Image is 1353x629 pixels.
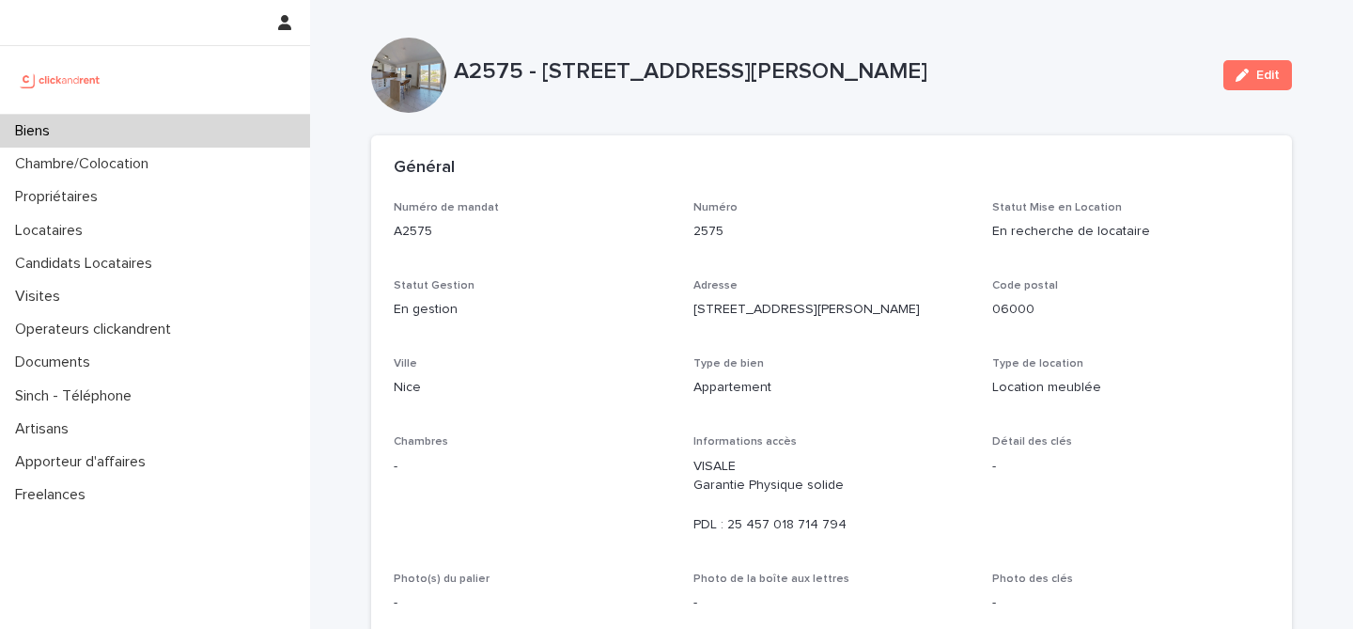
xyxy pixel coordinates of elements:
p: Sinch - Téléphone [8,387,147,405]
span: Chambres [394,436,448,448]
p: Candidats Locataires [8,255,167,273]
p: Visites [8,288,75,306]
img: UCB0brd3T0yccxBKYDjQ [15,61,106,99]
span: Statut Mise en Location [992,202,1122,213]
p: Locataires [8,222,98,240]
p: Appartement [693,378,971,398]
p: A2575 [394,222,671,242]
p: 06000 [992,300,1269,320]
span: Informations accès [693,436,797,448]
p: Documents [8,354,105,371]
span: Photo(s) du palier [394,574,490,585]
p: 2575 [693,222,971,242]
span: Numéro de mandat [394,202,499,213]
button: Edit [1223,60,1292,90]
span: Photo des clés [992,574,1073,585]
p: - [394,593,671,613]
span: Photo de la boîte aux lettres [693,574,849,585]
span: Type de bien [693,358,764,370]
p: - [992,593,1269,613]
p: Location meublée [992,378,1269,398]
span: Ville [394,358,417,370]
p: A2575 - [STREET_ADDRESS][PERSON_NAME] [454,58,1208,86]
span: Détail des clés [992,436,1072,448]
span: Code postal [992,280,1058,291]
p: Artisans [8,420,84,438]
h2: Général [394,158,455,179]
p: Propriétaires [8,188,113,206]
span: Adresse [693,280,738,291]
span: Statut Gestion [394,280,474,291]
span: Numéro [693,202,738,213]
span: Edit [1256,69,1280,82]
p: Freelances [8,486,101,504]
p: - [693,593,971,613]
p: Nice [394,378,671,398]
p: Operateurs clickandrent [8,321,186,338]
p: - [394,457,671,477]
p: VISALE Garantie Physique solide PDL : 25 457 018 714 794 [693,457,971,535]
p: - [992,457,1269,477]
p: En gestion [394,300,671,320]
p: Biens [8,122,65,140]
p: Apporteur d'affaires [8,453,161,471]
p: Chambre/Colocation [8,155,163,173]
p: [STREET_ADDRESS][PERSON_NAME] [693,300,971,320]
p: En recherche de locataire [992,222,1269,242]
span: Type de location [992,358,1083,370]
